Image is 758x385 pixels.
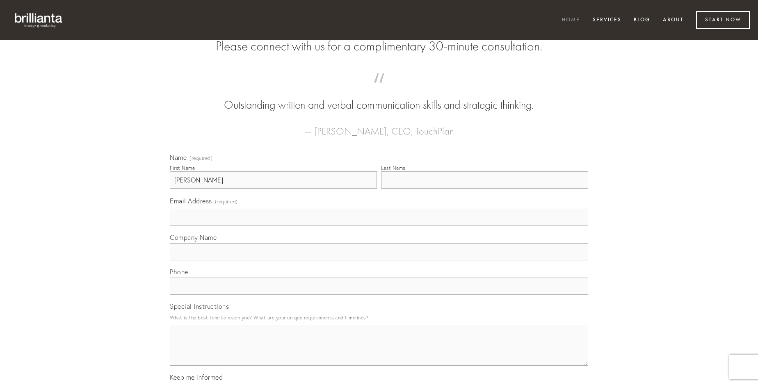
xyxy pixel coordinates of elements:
[170,312,588,323] p: What is the best time to reach you? What are your unique requirements and timelines?
[215,196,238,207] span: (required)
[587,14,627,27] a: Services
[183,81,575,97] span: “
[183,113,575,139] figcaption: — [PERSON_NAME], CEO, TouchPlan
[170,302,229,310] span: Special Instructions
[170,153,187,162] span: Name
[170,39,588,54] h2: Please connect with us for a complimentary 30-minute consultation.
[170,373,223,381] span: Keep me informed
[696,11,750,29] a: Start Now
[189,156,212,161] span: (required)
[658,14,689,27] a: About
[557,14,585,27] a: Home
[628,14,655,27] a: Blog
[381,165,406,171] div: Last Name
[170,233,217,241] span: Company Name
[170,268,188,276] span: Phone
[183,81,575,113] blockquote: Outstanding written and verbal communication skills and strategic thinking.
[170,197,212,205] span: Email Address
[8,8,70,32] img: brillianta - research, strategy, marketing
[170,165,195,171] div: First Name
